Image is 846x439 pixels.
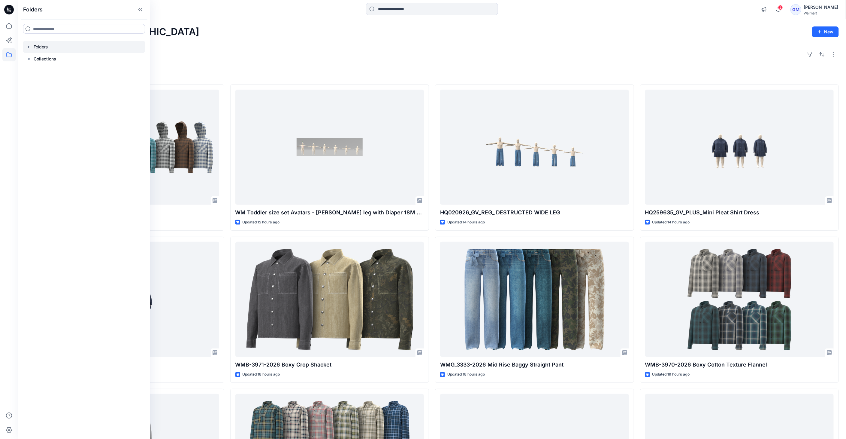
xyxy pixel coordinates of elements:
[25,71,839,78] h4: Styles
[440,208,629,217] p: HQ020926_GV_REG_ DESTRUCTED WIDE LEG
[447,219,485,226] p: Updated 14 hours ago
[645,208,834,217] p: HQ259635_GV_PLUS_Mini Pleat Shirt Dress
[812,26,839,37] button: New
[804,4,838,11] div: [PERSON_NAME]
[652,219,690,226] p: Updated 14 hours ago
[235,361,424,369] p: WMB-3971-2026 Boxy Crop Shacket
[652,371,690,378] p: Updated 19 hours ago
[34,55,56,63] p: Collections
[243,219,280,226] p: Updated 12 hours ago
[440,90,629,205] a: HQ020926_GV_REG_ DESTRUCTED WIDE LEG
[790,4,801,15] div: GM
[235,208,424,217] p: WM Toddler size set Avatars - [PERSON_NAME] leg with Diaper 18M - 5T
[243,371,280,378] p: Updated 18 hours ago
[804,11,838,15] div: Walmart
[235,90,424,205] a: WM Toddler size set Avatars - streight leg with Diaper 18M - 5T
[645,361,834,369] p: WMB-3970-2026 Boxy Cotton Texture Flannel
[440,242,629,357] a: WMG_3333-2026 Mid Rise Baggy Straight Pant
[235,242,424,357] a: WMB-3971-2026 Boxy Crop Shacket
[440,361,629,369] p: WMG_3333-2026 Mid Rise Baggy Straight Pant
[645,242,834,357] a: WMB-3970-2026 Boxy Cotton Texture Flannel
[447,371,485,378] p: Updated 18 hours ago
[645,90,834,205] a: HQ259635_GV_PLUS_Mini Pleat Shirt Dress
[778,5,783,10] span: 2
